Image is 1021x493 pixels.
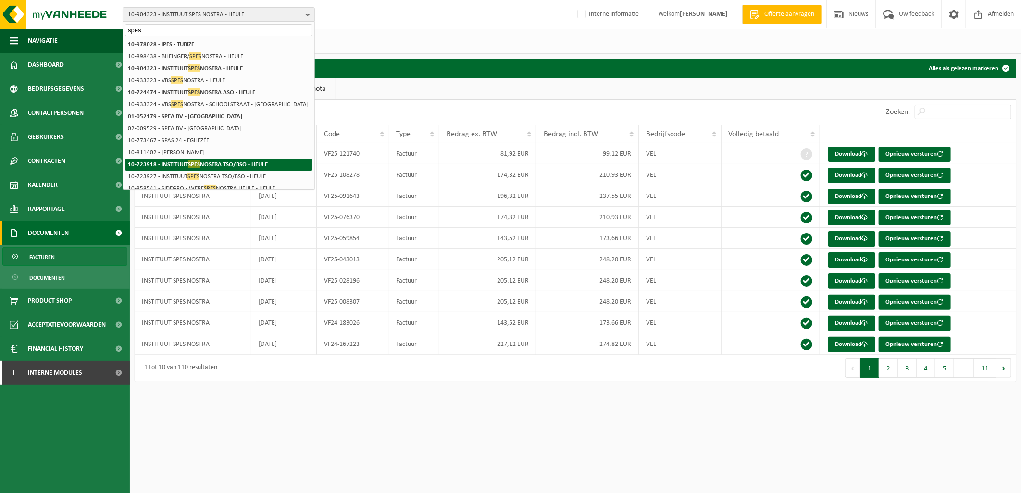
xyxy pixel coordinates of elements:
[251,185,317,207] td: [DATE]
[439,143,536,164] td: 81,92 EUR
[317,270,389,291] td: VF25-028196
[135,333,251,355] td: INSTITUUT SPES NOSTRA
[879,273,951,289] button: Opnieuw versturen
[317,291,389,312] td: VF25-008307
[921,59,1015,78] button: Alles als gelezen markeren
[317,228,389,249] td: VF25-059854
[125,99,312,111] li: 10-933324 - VBS NOSTRA - SCHOOLSTRAAT - [GEOGRAPHIC_DATA]
[123,7,315,22] button: 10-904323 - INSTITUUT SPES NOSTRA - HEULE
[879,168,951,183] button: Opnieuw versturen
[317,164,389,185] td: VF25-108278
[135,207,251,228] td: INSTITUUT SPES NOSTRA
[439,207,536,228] td: 174,32 EUR
[135,270,251,291] td: INSTITUUT SPES NOSTRA
[128,41,194,48] strong: 10-978028 - IPES - TUBIZE
[439,333,536,355] td: 227,12 EUR
[251,249,317,270] td: [DATE]
[536,312,639,333] td: 173,66 EUR
[317,207,389,228] td: VF25-076370
[2,268,127,286] a: Documenten
[639,185,722,207] td: VEL
[575,7,639,22] label: Interne informatie
[828,189,875,204] a: Download
[389,249,440,270] td: Factuur
[28,361,82,385] span: Interne modules
[125,171,312,183] li: 10-723927 - INSTITUUT NOSTRA TSO/BSO - HEULE
[317,143,389,164] td: VF25-121740
[397,130,411,138] span: Type
[188,160,200,168] span: SPES
[324,130,340,138] span: Code
[439,249,536,270] td: 205,12 EUR
[389,312,440,333] td: Factuur
[536,164,639,185] td: 210,93 EUR
[680,11,728,18] strong: [PERSON_NAME]
[439,164,536,185] td: 174,32 EUR
[879,147,951,162] button: Opnieuw versturen
[828,210,875,225] a: Download
[536,207,639,228] td: 210,93 EUR
[251,228,317,249] td: [DATE]
[639,333,722,355] td: VEL
[389,291,440,312] td: Factuur
[128,64,243,72] strong: 10-904323 - INSTITUUT NOSTRA - HEULE
[389,143,440,164] td: Factuur
[879,358,898,378] button: 2
[646,130,685,138] span: Bedrijfscode
[544,130,598,138] span: Bedrag incl. BTW
[439,228,536,249] td: 143,52 EUR
[125,183,312,195] li: 10-858541 - SIDEGRO - WERF NOSTRA HEULE - HEULE
[886,109,910,116] label: Zoeken:
[125,147,312,159] li: 10-811402 - [PERSON_NAME]
[188,88,200,96] span: SPES
[10,361,18,385] span: I
[317,312,389,333] td: VF24-183026
[187,173,199,180] span: SPES
[128,160,268,168] strong: 10-723918 - INSTITUUT NOSTRA TSO/BSO - HEULE
[125,135,312,147] li: 10-773467 - SPAS 24 - EGHEZÉE
[171,100,183,108] span: SPES
[128,88,255,96] strong: 10-724474 - INSTITUUT NOSTRA ASO - HEULE
[317,249,389,270] td: VF25-043013
[251,333,317,355] td: [DATE]
[639,249,722,270] td: VEL
[828,295,875,310] a: Download
[439,185,536,207] td: 196,32 EUR
[139,359,217,377] div: 1 tot 10 van 110 resultaten
[439,312,536,333] td: 143,52 EUR
[639,143,722,164] td: VEL
[28,289,72,313] span: Product Shop
[135,312,251,333] td: INSTITUUT SPES NOSTRA
[128,113,242,120] strong: 01-052179 - SPEA BV - [GEOGRAPHIC_DATA]
[125,24,312,36] input: Zoeken naar gekoppelde vestigingen
[125,50,312,62] li: 10-898438 - BILFINGER/ NOSTRA - HEULE
[879,189,951,204] button: Opnieuw versturen
[879,252,951,268] button: Opnieuw versturen
[389,333,440,355] td: Factuur
[317,333,389,355] td: VF24-167223
[317,185,389,207] td: VF25-091643
[28,149,65,173] span: Contracten
[135,228,251,249] td: INSTITUUT SPES NOSTRA
[447,130,497,138] span: Bedrag ex. BTW
[879,295,951,310] button: Opnieuw versturen
[28,77,84,101] span: Bedrijfsgegevens
[639,207,722,228] td: VEL
[125,123,312,135] li: 02-009529 - SPEA BV - [GEOGRAPHIC_DATA]
[28,337,83,361] span: Financial History
[639,291,722,312] td: VEL
[28,101,84,125] span: Contactpersonen
[171,76,183,84] span: SPES
[917,358,935,378] button: 4
[742,5,822,24] a: Offerte aanvragen
[639,270,722,291] td: VEL
[251,270,317,291] td: [DATE]
[28,173,58,197] span: Kalender
[536,333,639,355] td: 274,82 EUR
[996,358,1011,378] button: Next
[251,207,317,228] td: [DATE]
[845,358,860,378] button: Previous
[536,270,639,291] td: 248,20 EUR
[639,312,722,333] td: VEL
[879,316,951,331] button: Opnieuw versturen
